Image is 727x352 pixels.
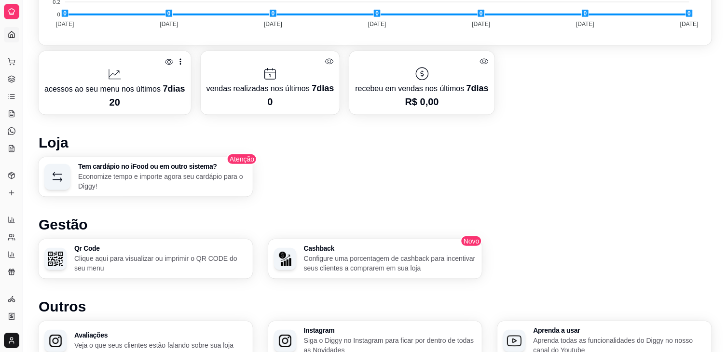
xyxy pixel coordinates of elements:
p: 0 [206,95,334,108]
p: R$ 0,00 [355,95,488,108]
span: 7 dias [163,84,185,94]
h1: Outros [39,298,712,315]
h3: Tem cardápio no iFood ou em outro sistema? [78,163,247,170]
h1: Gestão [39,216,712,233]
button: Qr CodeQr CodeClique aqui para visualizar ou imprimir o QR CODE do seu menu [39,239,253,279]
p: recebeu em vendas nos últimos [355,81,488,95]
h3: Cashback [304,245,477,252]
tspan: [DATE] [680,21,699,27]
h3: Avaliações [74,332,247,338]
img: Avaliações [48,334,63,348]
p: Configure uma porcentagem de cashback para incentivar seus clientes a comprarem em sua loja [304,254,477,273]
span: 7 dias [466,83,489,93]
img: Qr Code [48,252,63,266]
tspan: [DATE] [56,21,74,27]
h3: Qr Code [74,245,247,252]
img: Cashback [278,252,292,266]
h3: Aprenda a usar [533,327,706,334]
tspan: [DATE] [472,21,490,27]
h3: Instagram [304,327,477,334]
tspan: [DATE] [264,21,282,27]
img: Instagram [278,334,292,348]
span: Novo [461,235,482,247]
span: 7 dias [312,83,334,93]
p: 20 [44,95,185,109]
tspan: 0 [57,12,60,17]
tspan: [DATE] [368,21,386,27]
img: Aprenda a usar [507,334,521,348]
p: Clique aqui para visualizar ou imprimir o QR CODE do seu menu [74,254,247,273]
tspan: [DATE] [160,21,178,27]
button: CashbackCashbackConfigure uma porcentagem de cashback para incentivar seus clientes a comprarem e... [268,239,482,279]
h1: Loja [39,134,712,151]
button: Tem cardápio no iFood ou em outro sistema?Economize tempo e importe agora seu cardápio para o Diggy! [39,157,253,197]
p: Economize tempo e importe agora seu cardápio para o Diggy! [78,172,247,191]
p: acessos ao seu menu nos últimos [44,82,185,95]
tspan: [DATE] [576,21,594,27]
p: vendas realizadas nos últimos [206,81,334,95]
span: Atenção [227,153,257,165]
p: Veja o que seus clientes estão falando sobre sua loja [74,340,247,350]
